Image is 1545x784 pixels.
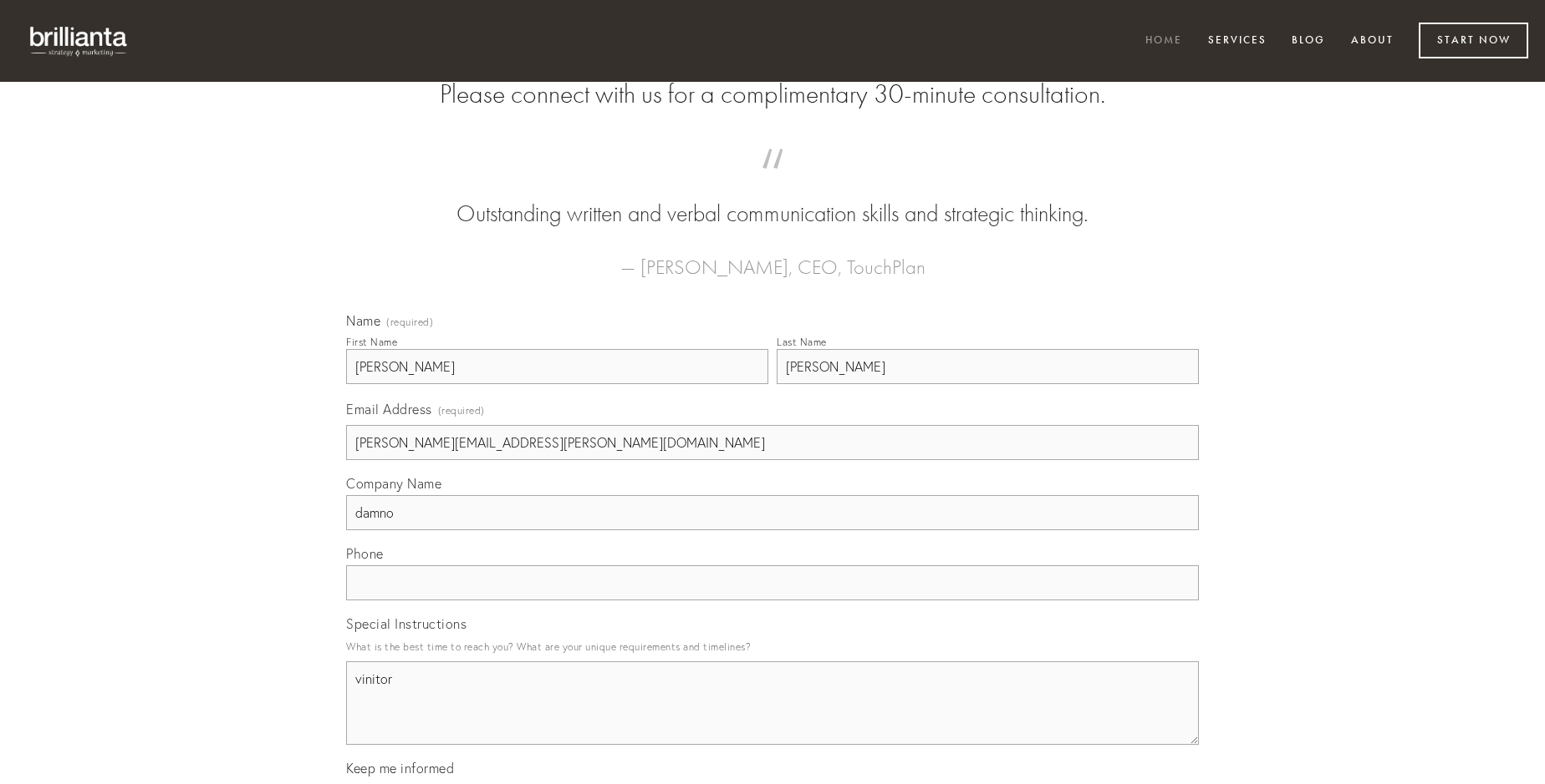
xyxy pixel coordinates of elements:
[346,661,1199,745] textarea: vinitor
[1135,28,1193,55] a: Home
[346,760,454,776] span: Keep me informed
[346,78,1199,110] h2: Please connect with us for a complimentary 30-minute consultation.
[777,336,827,348] div: Last Name
[373,230,1172,284] figcaption: — [PERSON_NAME], CEO, TouchPlan
[346,312,380,329] span: Name
[373,165,1172,198] span: “
[346,545,384,562] span: Phone
[386,317,433,327] span: (required)
[1197,28,1277,55] a: Services
[1281,28,1336,55] a: Blog
[17,17,142,65] img: brillianta - research, strategy, marketing
[346,401,432,417] span: Email Address
[1340,28,1405,55] a: About
[346,336,397,348] div: First Name
[1419,23,1528,58] a: Start Now
[346,615,467,632] span: Special Instructions
[438,399,485,422] span: (required)
[373,165,1172,230] blockquote: Outstanding written and verbal communication skills and strategic thinking.
[346,475,441,492] span: Company Name
[346,635,1199,658] p: What is the best time to reach you? What are your unique requirements and timelines?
